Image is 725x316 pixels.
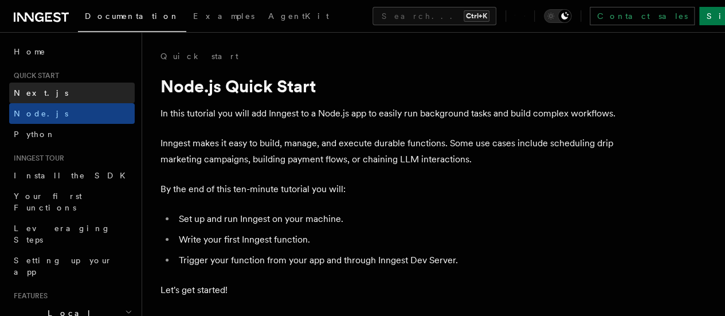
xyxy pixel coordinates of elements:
span: Inngest tour [9,154,64,163]
a: Quick start [160,50,238,62]
span: Features [9,291,48,301]
button: Search...Ctrl+K [373,7,496,25]
li: Trigger your function from your app and through Inngest Dev Server. [175,252,619,268]
a: AgentKit [261,3,336,31]
p: By the end of this ten-minute tutorial you will: [160,181,619,197]
a: Leveraging Steps [9,218,135,250]
a: Examples [186,3,261,31]
a: Contact sales [590,7,695,25]
span: Quick start [9,71,59,80]
li: Set up and run Inngest on your machine. [175,211,619,227]
a: Documentation [78,3,186,32]
span: Setting up your app [14,256,112,276]
span: Install the SDK [14,171,132,180]
p: In this tutorial you will add Inngest to a Node.js app to easily run background tasks and build c... [160,106,619,122]
span: Documentation [85,11,179,21]
a: Home [9,41,135,62]
span: Your first Functions [14,192,82,212]
p: Inngest makes it easy to build, manage, and execute durable functions. Some use cases include sch... [160,135,619,167]
h1: Node.js Quick Start [160,76,619,96]
li: Write your first Inngest function. [175,232,619,248]
span: Next.js [14,88,68,97]
span: Examples [193,11,254,21]
span: Python [14,130,56,139]
span: Node.js [14,109,68,118]
kbd: Ctrl+K [464,10,489,22]
span: AgentKit [268,11,329,21]
span: Home [14,46,46,57]
a: Install the SDK [9,165,135,186]
span: Leveraging Steps [14,224,111,244]
a: Your first Functions [9,186,135,218]
a: Python [9,124,135,145]
button: Toggle dark mode [544,9,571,23]
a: Node.js [9,103,135,124]
p: Let's get started! [160,282,619,298]
a: Next.js [9,83,135,103]
a: Setting up your app [9,250,135,282]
